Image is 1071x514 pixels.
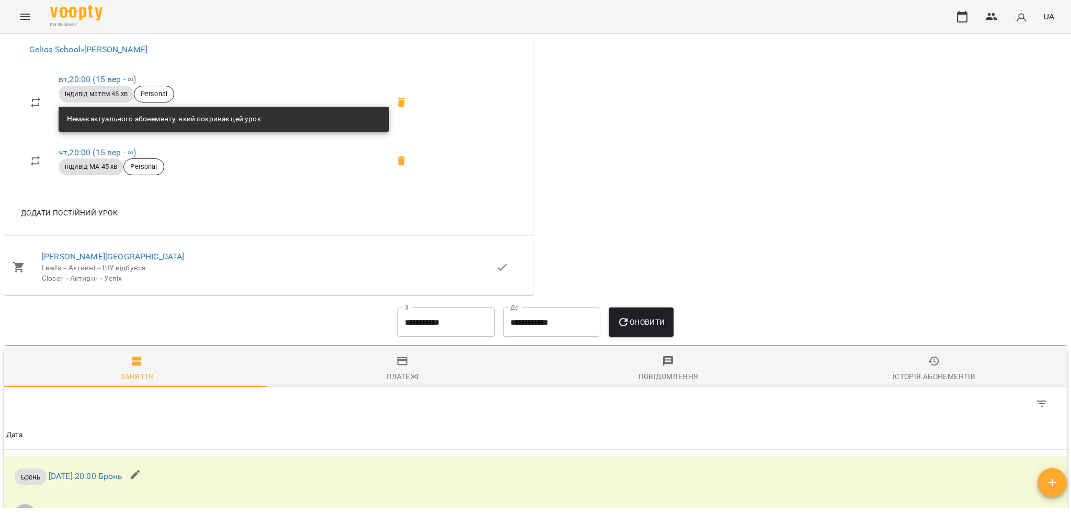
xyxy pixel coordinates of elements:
div: Заняття [120,370,154,383]
button: UA [1039,7,1058,26]
span: Видалити приватний урок Галина Литвин чт 20:00 клієнта П’янков Максим [389,149,414,174]
span: UA [1043,11,1054,22]
a: чт,20:00 (15 вер - ∞) [59,147,136,157]
a: вт,20:00 (15 вер - ∞) [59,74,136,84]
div: Історія абонементів [893,370,975,383]
span: Дата [6,429,1065,441]
div: Немає актуального абонементу, який покриває цей урок [67,110,261,129]
div: Leads Активні ШУ відбувся [42,263,496,273]
div: Closer Активні Успіх [42,273,496,284]
img: Voopty Logo [50,5,102,20]
span: → [97,274,104,282]
span: → [61,264,69,272]
button: Menu [13,4,38,29]
span: Додати постійний урок [21,207,118,219]
span: Видалити приватний урок Галина Литвин вт 20:00 клієнта П’янков Максим [389,90,414,115]
span: Personal [134,89,174,99]
span: індивід МА 45 хв [59,162,123,172]
div: Повідомлення [639,370,699,383]
button: Фільтр [1029,391,1054,416]
a: [PERSON_NAME][GEOGRAPHIC_DATA] [42,252,184,261]
span: індивід матем 45 хв [59,89,134,99]
a: Gelios School»[PERSON_NAME] [29,44,147,54]
span: For Business [50,21,102,28]
span: Оновити [617,316,665,328]
a: [DATE] 20:00 Бронь [49,471,123,481]
button: Додати постійний урок [17,203,122,222]
span: → [95,264,102,272]
span: → [63,274,70,282]
div: Платежі [386,370,419,383]
div: Sort [6,429,23,441]
button: Оновити [609,307,673,337]
span: Бронь [15,472,47,482]
div: Дата [6,429,23,441]
img: avatar_s.png [1014,9,1029,24]
div: Table Toolbar [4,387,1067,420]
span: Personal [124,162,163,172]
